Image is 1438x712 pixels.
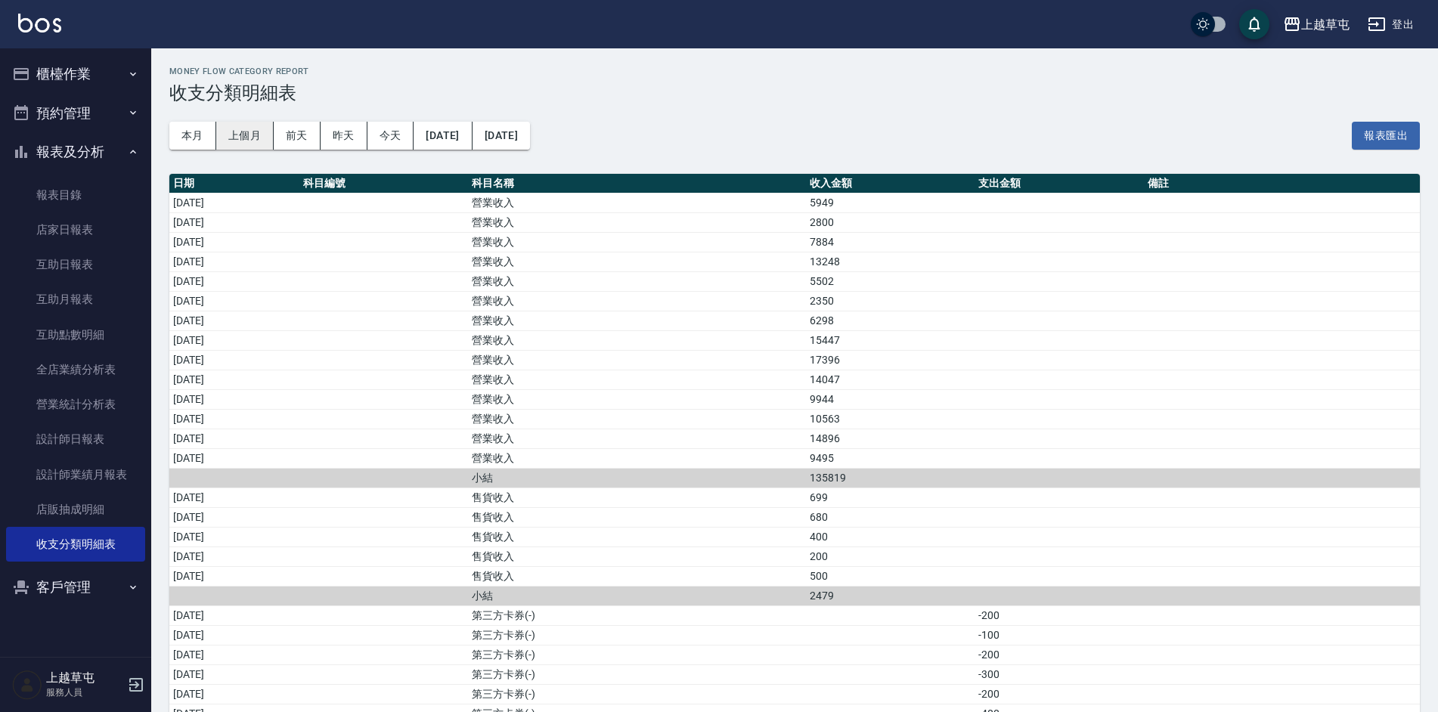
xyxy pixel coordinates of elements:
[12,670,42,700] img: Person
[468,468,805,488] td: 小結
[169,311,299,330] td: [DATE]
[806,429,975,448] td: 14896
[468,252,805,271] td: 營業收入
[169,605,299,625] td: [DATE]
[468,350,805,370] td: 營業收入
[274,122,321,150] button: 前天
[806,586,975,605] td: 2479
[806,468,975,488] td: 135819
[169,174,299,193] th: 日期
[6,387,145,422] a: 營業統計分析表
[806,350,975,370] td: 17396
[468,330,805,350] td: 營業收入
[975,645,1143,664] td: -200
[468,370,805,389] td: 營業收入
[468,625,805,645] td: 第三方卡券(-)
[975,605,1143,625] td: -200
[6,492,145,527] a: 店販抽成明細
[806,507,975,527] td: 680
[169,507,299,527] td: [DATE]
[169,82,1420,104] h3: 收支分類明細表
[975,174,1143,193] th: 支出金額
[6,247,145,282] a: 互助日報表
[1362,11,1420,39] button: 登出
[169,409,299,429] td: [DATE]
[806,409,975,429] td: 10563
[473,122,530,150] button: [DATE]
[468,429,805,448] td: 營業收入
[299,174,468,193] th: 科目編號
[468,546,805,566] td: 售貨收入
[6,527,145,562] a: 收支分類明細表
[414,122,472,150] button: [DATE]
[169,625,299,645] td: [DATE]
[1239,9,1269,39] button: save
[468,605,805,625] td: 第三方卡券(-)
[806,370,975,389] td: 14047
[468,507,805,527] td: 售貨收入
[806,212,975,232] td: 2800
[468,291,805,311] td: 營業收入
[468,684,805,704] td: 第三方卡券(-)
[806,330,975,350] td: 15447
[1277,9,1356,40] button: 上越草屯
[468,311,805,330] td: 營業收入
[169,330,299,350] td: [DATE]
[806,271,975,291] td: 5502
[468,212,805,232] td: 營業收入
[169,645,299,664] td: [DATE]
[975,625,1143,645] td: -100
[6,352,145,387] a: 全店業績分析表
[169,429,299,448] td: [DATE]
[6,422,145,457] a: 設計師日報表
[169,684,299,704] td: [DATE]
[975,684,1143,704] td: -200
[321,122,367,150] button: 昨天
[468,409,805,429] td: 營業收入
[806,448,975,468] td: 9495
[806,527,975,546] td: 400
[806,546,975,566] td: 200
[468,232,805,252] td: 營業收入
[468,448,805,468] td: 營業收入
[468,566,805,586] td: 售貨收入
[468,174,805,193] th: 科目名稱
[806,174,975,193] th: 收入金額
[6,568,145,607] button: 客戶管理
[169,252,299,271] td: [DATE]
[46,686,123,699] p: 服務人員
[6,317,145,352] a: 互助點數明細
[6,178,145,212] a: 報表目錄
[468,586,805,605] td: 小結
[169,232,299,252] td: [DATE]
[367,122,414,150] button: 今天
[169,389,299,409] td: [DATE]
[169,122,216,150] button: 本月
[6,54,145,94] button: 櫃檯作業
[1144,174,1420,193] th: 備註
[6,94,145,133] button: 預約管理
[169,546,299,566] td: [DATE]
[468,193,805,212] td: 營業收入
[46,670,123,686] h5: 上越草屯
[18,14,61,33] img: Logo
[806,252,975,271] td: 13248
[806,311,975,330] td: 6298
[806,566,975,586] td: 500
[169,193,299,212] td: [DATE]
[169,67,1420,76] h2: Money Flow Category Report
[806,193,975,212] td: 5949
[468,527,805,546] td: 售貨收入
[806,389,975,409] td: 9944
[1352,122,1420,150] button: 報表匯出
[6,282,145,317] a: 互助月報表
[169,488,299,507] td: [DATE]
[169,527,299,546] td: [DATE]
[806,488,975,507] td: 699
[468,389,805,409] td: 營業收入
[169,370,299,389] td: [DATE]
[6,457,145,492] a: 設計師業績月報表
[468,488,805,507] td: 售貨收入
[468,645,805,664] td: 第三方卡券(-)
